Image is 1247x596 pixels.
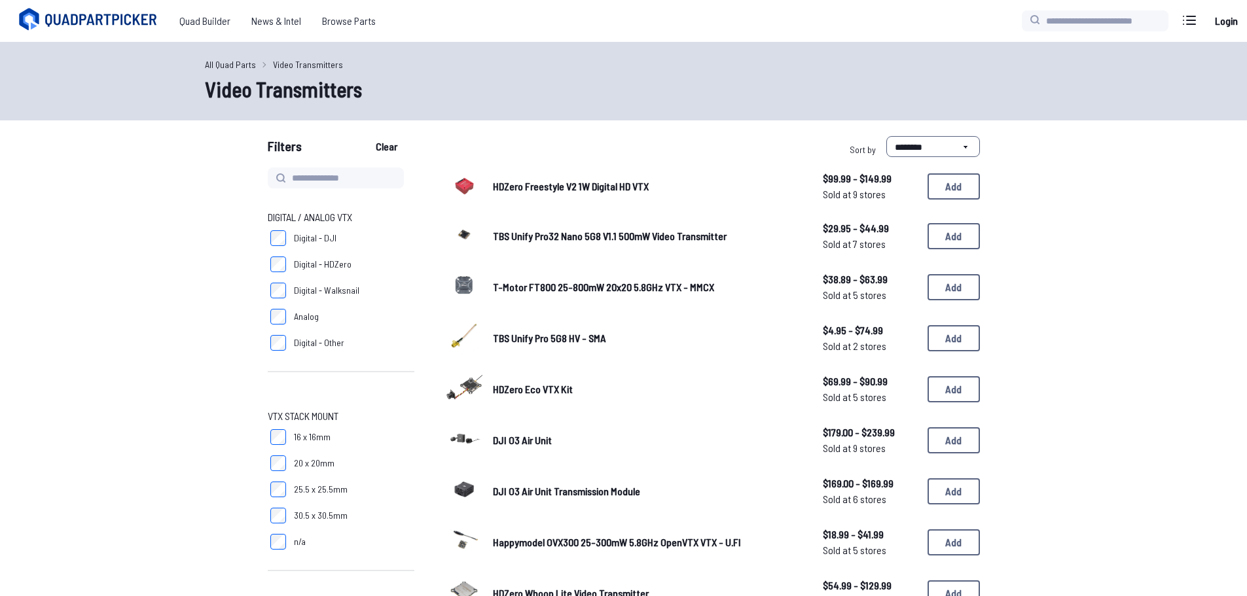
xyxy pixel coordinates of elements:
[446,318,482,359] a: image
[270,309,286,324] input: Analog
[823,578,917,593] span: $54.99 - $129.99
[312,8,386,34] a: Browse Parts
[294,509,348,522] span: 30.5 x 30.5mm
[493,330,802,346] a: TBS Unify Pro 5G8 HV - SMA
[493,485,640,497] span: DJI O3 Air Unit Transmission Module
[823,236,917,252] span: Sold at 7 stores
[294,430,331,444] span: 16 x 16mm
[294,457,334,470] span: 20 x 20mm
[270,508,286,523] input: 30.5 x 30.5mm
[270,335,286,351] input: Digital - Other
[928,427,980,453] button: Add
[446,522,482,559] img: image
[294,258,352,271] span: Digital - HDZero
[823,323,917,338] span: $4.95 - $74.99
[493,332,606,344] span: TBS Unify Pro 5G8 HV - SMA
[205,73,1043,105] h1: Video Transmitters
[270,429,286,445] input: 16 x 16mm
[928,223,980,249] button: Add
[205,58,256,71] a: All Quad Parts
[823,287,917,303] span: Sold at 5 stores
[493,279,802,295] a: T-Motor FT800 25-800mW 20x20 5.8GHz VTX - MMCX
[823,374,917,389] span: $69.99 - $90.99
[270,230,286,246] input: Digital - DJI
[446,167,482,205] a: image
[493,381,802,397] a: HDZero Eco VTX Kit
[446,420,482,461] a: image
[493,432,802,448] a: DJI O3 Air Unit
[268,209,352,225] span: Digital / Analog VTX
[823,425,917,440] span: $179.00 - $239.99
[493,228,802,244] a: TBS Unify Pro32 Nano 5G8 V1.1 500mW Video Transmitter
[493,179,802,194] a: HDZero Freestyle V2 1W Digital HD VTX
[169,8,241,34] a: Quad Builder
[273,58,343,71] a: Video Transmitters
[446,471,482,508] img: image
[446,420,482,457] img: image
[823,542,917,558] span: Sold at 5 stores
[294,310,319,323] span: Analog
[270,482,286,497] input: 25.5 x 25.5mm
[270,455,286,471] input: 20 x 20mm
[493,536,740,548] span: Happymodel OVX300 25-300mW 5.8GHz OpenVTX VTX - U.Fl
[823,220,917,236] span: $29.95 - $44.99
[823,338,917,354] span: Sold at 2 stores
[493,483,802,499] a: DJI O3 Air Unit Transmission Module
[294,483,348,496] span: 25.5 x 25.5mm
[241,8,312,34] a: News & Intel
[270,283,286,298] input: Digital - Walksnail
[294,284,359,297] span: Digital - Walksnail
[928,173,980,200] button: Add
[823,491,917,507] span: Sold at 6 stores
[446,267,482,307] a: image
[268,408,338,424] span: VTX Stack Mount
[294,336,344,349] span: Digital - Other
[493,434,552,446] span: DJI O3 Air Unit
[446,170,482,201] img: image
[446,471,482,512] a: image
[446,522,482,563] a: image
[446,216,482,256] a: image
[823,171,917,186] span: $99.99 - $149.99
[823,476,917,491] span: $169.00 - $169.99
[294,535,306,548] span: n/a
[446,318,482,355] img: image
[270,534,286,550] input: n/a
[493,535,802,550] a: Happymodel OVX300 25-300mW 5.8GHz OpenVTX VTX - U.Fl
[823,440,917,456] span: Sold at 9 stores
[886,136,980,157] select: Sort by
[493,230,727,242] span: TBS Unify Pro32 Nano 5G8 V1.1 500mW Video Transmitter
[446,369,482,410] a: image
[268,136,302,162] span: Filters
[928,376,980,402] button: Add
[1210,8,1242,34] a: Login
[823,186,917,202] span: Sold at 9 stores
[823,389,917,405] span: Sold at 5 stores
[928,478,980,504] button: Add
[365,136,408,157] button: Clear
[493,281,714,293] span: T-Motor FT800 25-800mW 20x20 5.8GHz VTX - MMCX
[446,267,482,304] img: image
[850,144,876,155] span: Sort by
[928,274,980,300] button: Add
[270,256,286,272] input: Digital - HDZero
[823,272,917,287] span: $38.89 - $63.99
[294,232,336,245] span: Digital - DJI
[446,369,482,406] img: image
[928,325,980,351] button: Add
[493,383,573,395] span: HDZero Eco VTX Kit
[823,527,917,542] span: $18.99 - $41.99
[493,180,649,192] span: HDZero Freestyle V2 1W Digital HD VTX
[446,216,482,253] img: image
[928,529,980,555] button: Add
